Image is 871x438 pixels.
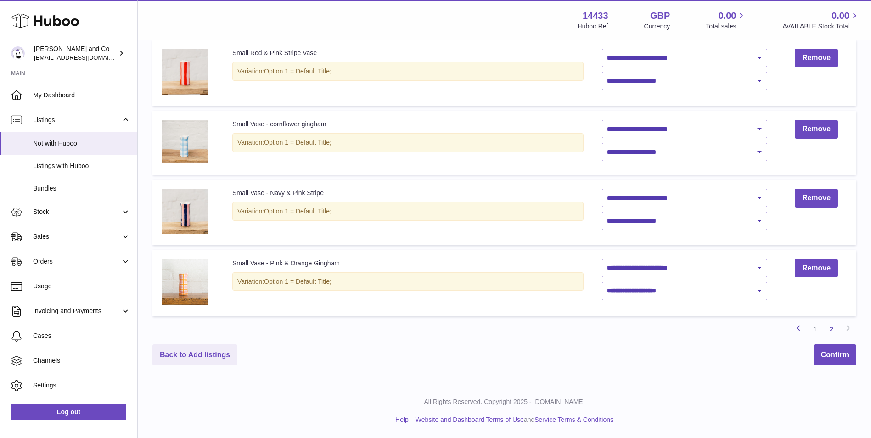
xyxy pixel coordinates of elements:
span: My Dashboard [33,91,130,100]
a: 2 [823,321,840,337]
span: Usage [33,282,130,291]
a: Website and Dashboard Terms of Use [416,416,524,423]
a: 0.00 AVAILABLE Stock Total [782,10,860,31]
a: 0.00 Total sales [706,10,747,31]
p: All Rights Reserved. Copyright 2025 - [DOMAIN_NAME] [145,398,864,406]
div: Small Vase - Navy & Pink Stripe [232,189,584,197]
span: 0.00 [719,10,736,22]
div: Huboo Ref [578,22,608,31]
span: Settings [33,381,130,390]
span: Not with Huboo [33,139,130,148]
img: internalAdmin-14433@internal.huboo.com [11,46,25,60]
div: Currency [644,22,670,31]
img: C0EE48E3-4A63-46F2-99F8-E6A26F615AEB.jpg [162,120,208,163]
span: Listings with Huboo [33,162,130,170]
div: Variation: [232,62,584,81]
span: Sales [33,232,121,241]
span: Option 1 = Default Title; [264,208,332,215]
span: Option 1 = Default Title; [264,67,332,75]
div: Small Vase - Pink & Orange Gingham [232,259,584,268]
a: Remove [795,189,838,208]
span: [EMAIL_ADDRESS][DOMAIN_NAME] [34,54,135,61]
span: Bundles [33,184,130,193]
span: Channels [33,356,130,365]
span: Cases [33,331,130,340]
span: 0.00 [832,10,849,22]
a: Remove [795,120,838,139]
img: NossandCo_20_2.png [162,259,208,305]
div: [PERSON_NAME] and Co [34,45,117,62]
a: Help [395,416,409,423]
span: Total sales [706,22,747,31]
a: Remove [795,49,838,67]
span: Listings [33,116,121,124]
span: Invoicing and Payments [33,307,121,315]
a: 1 [807,321,823,337]
a: Back to Add listings [152,344,237,366]
strong: 14433 [583,10,608,22]
img: B212F317-3187-4429-9527-07D35D513F68.jpg [162,49,208,95]
span: Orders [33,257,121,266]
div: Small Vase - cornflower gingham [232,120,584,129]
strong: GBP [650,10,670,22]
li: and [412,416,613,424]
span: Option 1 = Default Title; [264,278,332,285]
a: Log out [11,404,126,420]
div: Small Red & Pink Stripe Vase [232,49,584,57]
span: Stock [33,208,121,216]
span: Option 1 = Default Title; [264,139,332,146]
div: Variation: [232,202,584,221]
button: Confirm [814,344,856,366]
div: Variation: [232,272,584,291]
span: AVAILABLE Stock Total [782,22,860,31]
a: Remove [795,259,838,278]
img: FullSizeRender_926a14b4-d60b-4a37-a88c-51911cf505b9.jpg [162,189,208,233]
div: Variation: [232,133,584,152]
a: Service Terms & Conditions [534,416,613,423]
